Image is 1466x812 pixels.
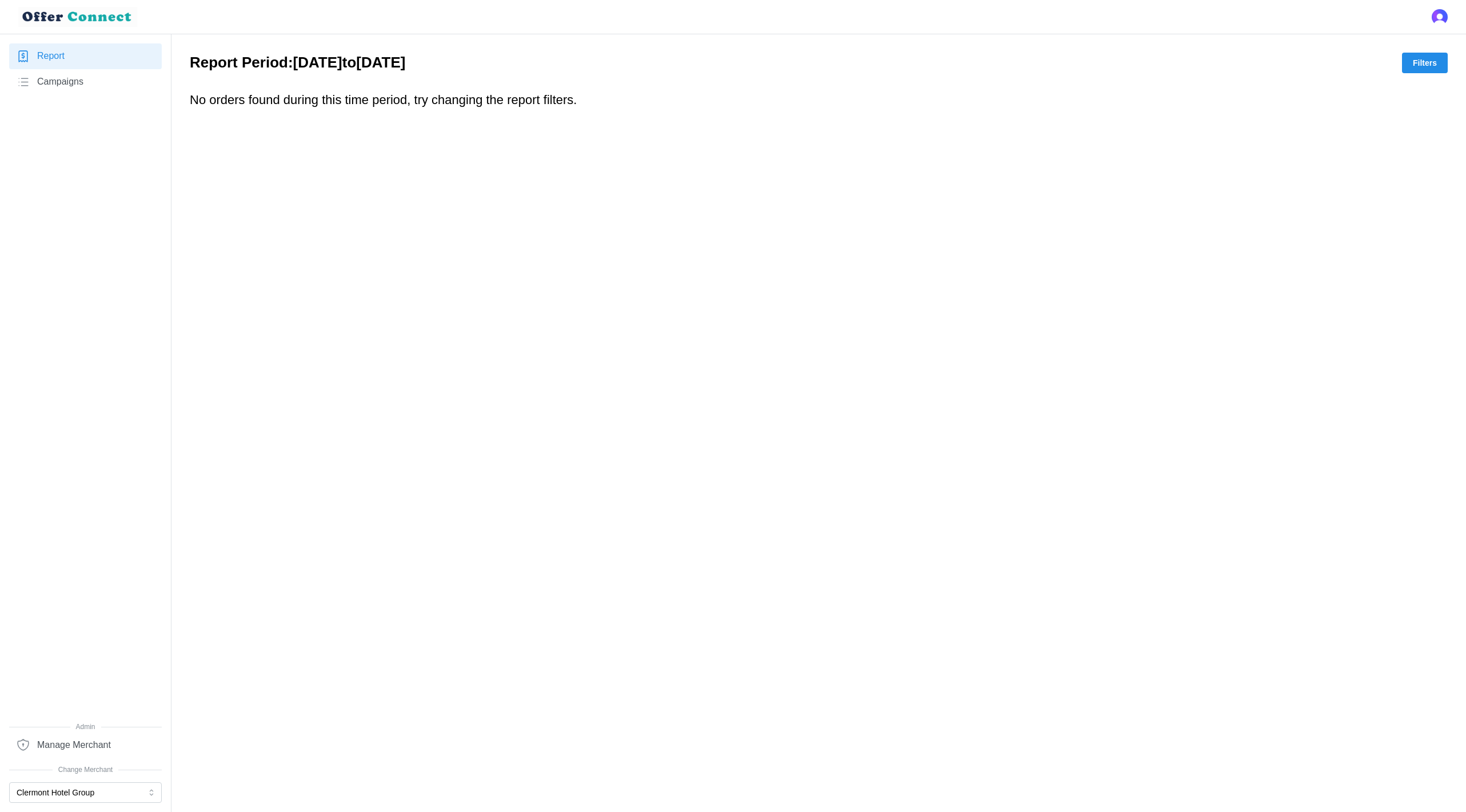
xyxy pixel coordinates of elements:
[1413,53,1437,73] span: Filters
[1432,9,1448,25] img: 's logo
[37,49,65,63] span: Report
[37,738,111,753] span: Manage Merchant
[9,722,162,733] span: Admin
[37,75,83,89] span: Campaigns
[1402,53,1448,73] button: Filters
[1432,9,1448,25] button: Open user button
[18,7,137,27] img: loyalBe Logo
[9,69,162,95] a: Campaigns
[9,732,162,758] a: Manage Merchant
[9,43,162,69] a: Report
[9,765,162,775] span: Change Merchant
[9,782,162,803] button: Clermont Hotel Group
[190,53,405,73] h2: Report Period: [DATE] to [DATE]
[190,91,1448,109] h3: No orders found during this time period, try changing the report filters.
